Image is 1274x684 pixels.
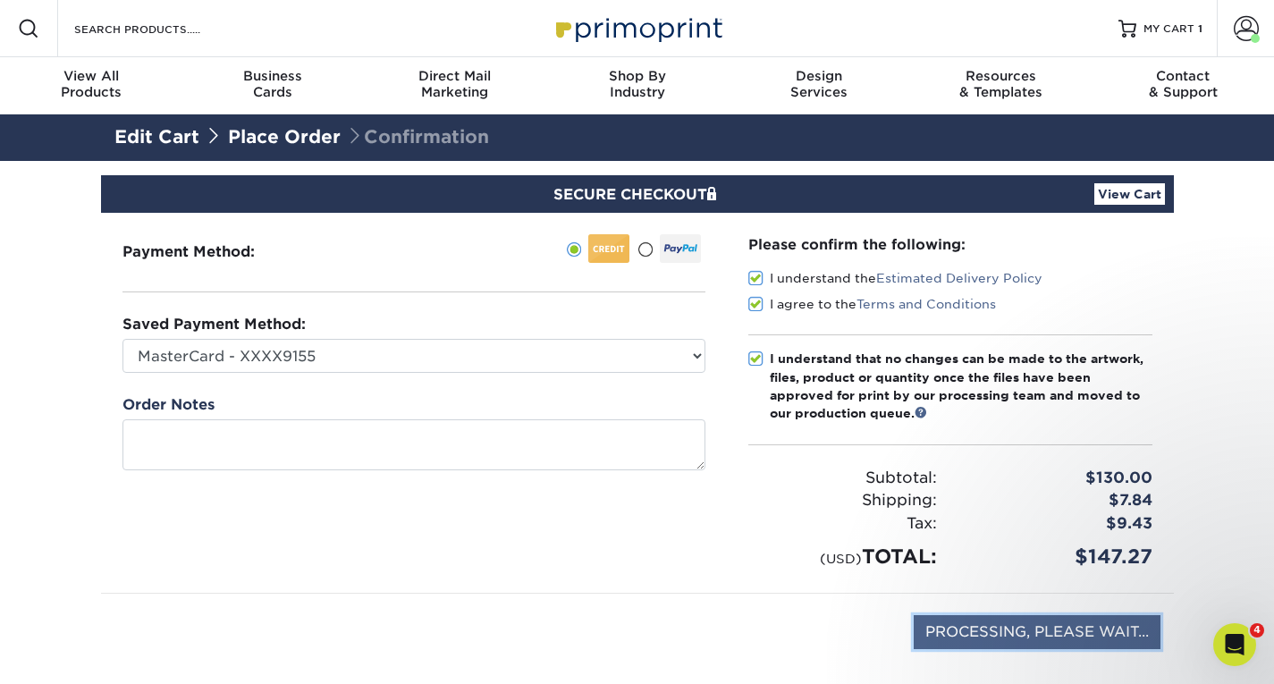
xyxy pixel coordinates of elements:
[182,68,365,84] span: Business
[910,68,1093,84] span: Resources
[1213,623,1256,666] iframe: Intercom live chat
[228,126,341,148] a: Place Order
[748,295,996,313] label: I agree to the
[1092,57,1274,114] a: Contact& Support
[748,269,1042,287] label: I understand the
[770,350,1152,423] div: I understand that no changes can be made to the artwork, files, product or quantity once the file...
[346,126,489,148] span: Confirmation
[182,57,365,114] a: BusinessCards
[1143,21,1194,37] span: MY CART
[122,394,215,416] label: Order Notes
[1094,183,1165,205] a: View Cart
[856,297,996,311] a: Terms and Conditions
[910,57,1093,114] a: Resources& Templates
[364,57,546,114] a: Direct MailMarketing
[876,271,1042,285] a: Estimated Delivery Policy
[1092,68,1274,84] span: Contact
[820,551,862,566] small: (USD)
[728,68,910,84] span: Design
[364,68,546,100] div: Marketing
[735,467,950,490] div: Subtotal:
[546,57,729,114] a: Shop ByIndustry
[1250,623,1264,638] span: 4
[950,489,1166,512] div: $7.84
[735,542,950,571] div: TOTAL:
[728,68,910,100] div: Services
[1198,22,1202,35] span: 1
[950,542,1166,571] div: $147.27
[546,68,729,84] span: Shop By
[735,512,950,536] div: Tax:
[950,512,1166,536] div: $9.43
[546,68,729,100] div: Industry
[72,18,247,39] input: SEARCH PRODUCTS.....
[122,314,306,335] label: Saved Payment Method:
[114,126,199,148] a: Edit Cart
[1092,68,1274,100] div: & Support
[364,68,546,84] span: Direct Mail
[914,615,1160,649] input: PROCESSING, PLEASE WAIT...
[950,467,1166,490] div: $130.00
[748,234,1152,255] div: Please confirm the following:
[182,68,365,100] div: Cards
[114,615,204,668] img: DigiCert Secured Site Seal
[548,9,727,47] img: Primoprint
[728,57,910,114] a: DesignServices
[122,243,299,260] h3: Payment Method:
[735,489,950,512] div: Shipping:
[910,68,1093,100] div: & Templates
[553,186,721,203] span: SECURE CHECKOUT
